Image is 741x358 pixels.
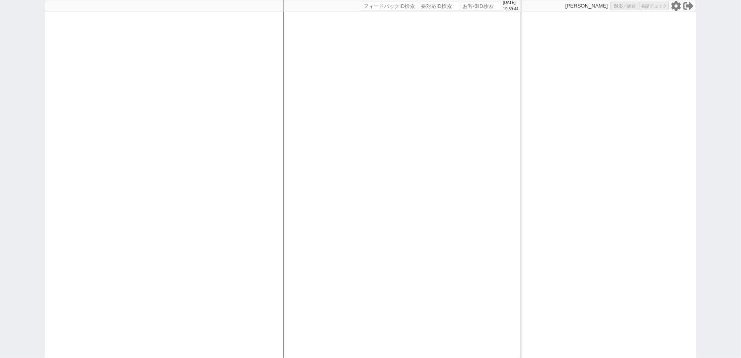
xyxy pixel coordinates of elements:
[503,6,519,12] p: 19:59:44
[627,3,636,9] span: 練習
[565,3,608,9] p: [PERSON_NAME]
[640,2,669,10] button: 会話チェック
[614,3,623,9] span: 対応
[420,1,459,11] input: 要対応ID検索
[461,1,501,11] input: お客様ID検索
[362,1,418,11] input: フィードバックID検索
[641,3,668,9] span: 会話チェック
[610,2,640,10] button: 対応／練習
